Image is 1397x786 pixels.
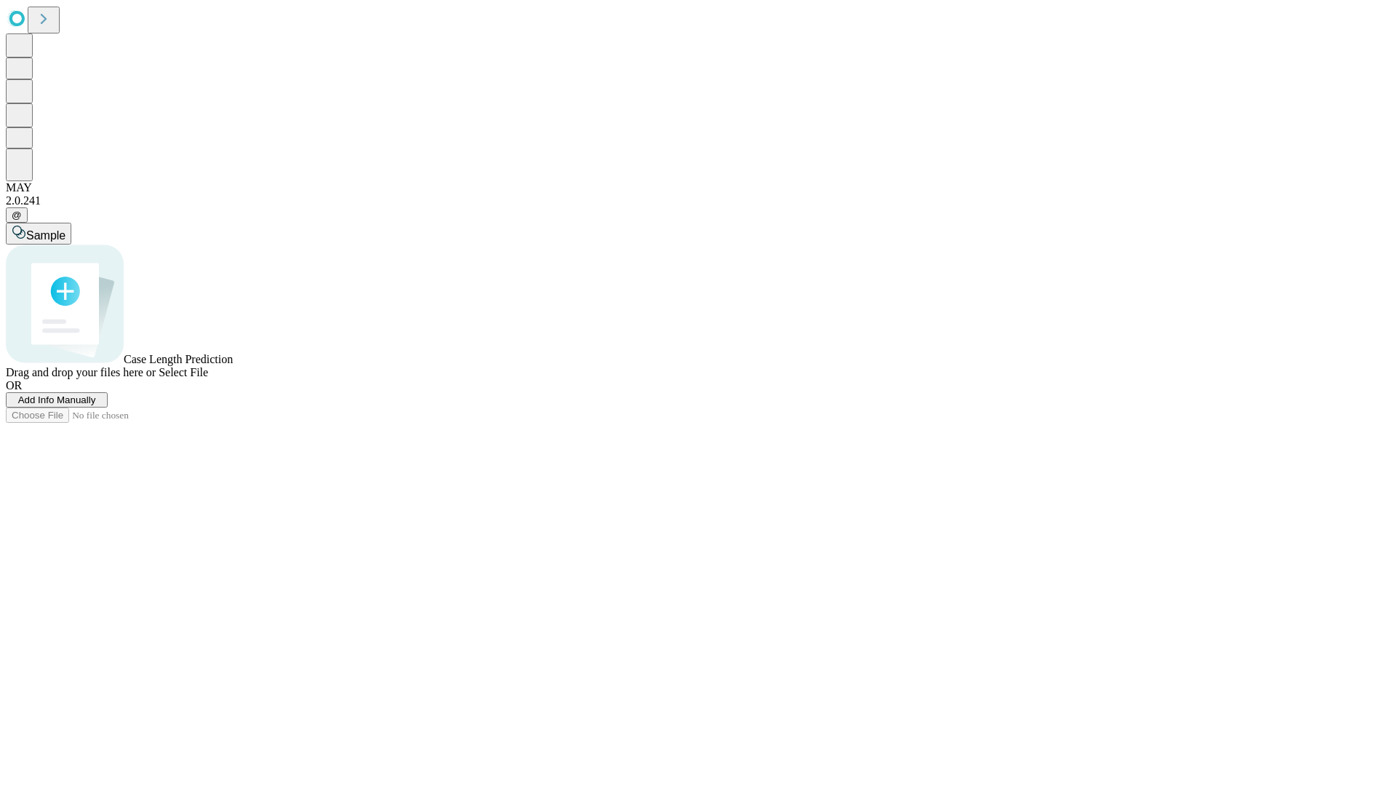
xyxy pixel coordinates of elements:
span: Drag and drop your files here or [6,366,156,378]
div: MAY [6,181,1391,194]
span: Sample [26,229,65,242]
button: Add Info Manually [6,392,108,408]
span: @ [12,210,22,221]
span: Case Length Prediction [124,353,233,365]
span: OR [6,379,22,392]
span: Select File [159,366,208,378]
div: 2.0.241 [6,194,1391,207]
span: Add Info Manually [18,394,96,405]
button: @ [6,207,28,223]
button: Sample [6,223,71,245]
